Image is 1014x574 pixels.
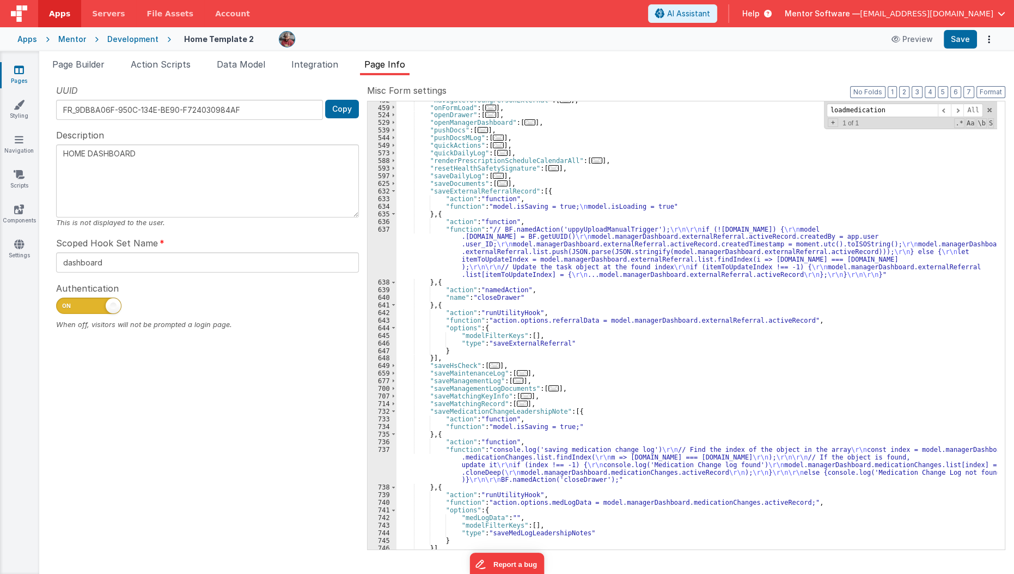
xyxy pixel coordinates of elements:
[107,34,158,45] div: Development
[828,118,838,127] span: Toggel Replace mode
[548,165,559,171] span: ...
[291,59,338,70] span: Integration
[368,408,396,415] div: 732
[368,415,396,423] div: 733
[368,545,396,552] div: 746
[368,506,396,514] div: 741
[513,378,524,384] span: ...
[368,423,396,431] div: 734
[368,111,396,119] div: 524
[368,340,396,347] div: 646
[885,31,939,48] button: Preview
[368,484,396,491] div: 738
[367,84,447,97] span: Misc Form settings
[368,347,396,355] div: 647
[368,431,396,438] div: 735
[560,97,571,103] span: ...
[925,86,936,98] button: 4
[368,149,396,157] div: 573
[988,118,994,128] span: Search In Selection
[92,8,125,19] span: Servers
[56,217,359,228] div: This is not displayed to the user.
[368,279,396,286] div: 638
[131,59,191,70] span: Action Scripts
[368,522,396,529] div: 743
[368,226,396,279] div: 637
[56,319,359,330] div: When off, visitors will not be prompted a login page.
[368,377,396,385] div: 677
[368,119,396,126] div: 529
[368,134,396,142] div: 544
[56,282,119,295] span: Authentication
[493,142,504,148] span: ...
[785,8,860,19] span: Mentor Software —
[368,301,396,309] div: 641
[52,59,105,70] span: Page Builder
[368,537,396,545] div: 745
[364,59,405,70] span: Page Info
[368,514,396,522] div: 742
[667,8,710,19] span: AI Assistant
[899,86,909,98] button: 2
[58,34,86,45] div: Mentor
[591,158,602,164] span: ...
[981,32,997,47] button: Options
[497,150,508,156] span: ...
[497,180,508,186] span: ...
[742,8,760,19] span: Help
[368,370,396,377] div: 659
[368,317,396,324] div: 643
[860,8,993,19] span: [EMAIL_ADDRESS][DOMAIN_NAME]
[954,118,964,128] span: RegExp Search
[976,118,986,128] span: Whole Word Search
[827,104,938,117] input: Search for
[838,119,863,127] span: 1 of 1
[963,104,983,117] span: Alt-Enter
[966,118,975,128] span: CaseSensitive Search
[368,499,396,506] div: 740
[56,129,104,142] span: Description
[368,491,396,499] div: 739
[184,35,254,43] h4: Home Template 2
[368,157,396,165] div: 588
[368,529,396,537] div: 744
[368,218,396,226] div: 636
[976,86,1005,98] button: Format
[493,135,504,141] span: ...
[485,105,496,111] span: ...
[217,59,265,70] span: Data Model
[368,294,396,301] div: 640
[368,400,396,408] div: 714
[489,362,500,368] span: ...
[368,354,396,362] div: 648
[368,362,396,370] div: 649
[279,32,295,47] img: eba322066dbaa00baf42793ca2fab581
[368,180,396,188] div: 625
[368,438,396,446] div: 736
[944,30,977,49] button: Save
[524,119,535,125] span: ...
[938,86,948,98] button: 5
[56,237,158,250] span: Scoped Hook Set Name
[368,165,396,172] div: 593
[368,142,396,149] div: 549
[17,34,37,45] div: Apps
[368,126,396,134] div: 539
[325,100,359,118] button: Copy
[493,173,504,179] span: ...
[368,392,396,400] div: 707
[912,86,923,98] button: 3
[888,86,897,98] button: 1
[368,210,396,218] div: 635
[49,8,70,19] span: Apps
[785,8,1005,19] button: Mentor Software — [EMAIL_ADDRESS][DOMAIN_NAME]
[368,324,396,332] div: 644
[368,446,396,484] div: 737
[368,188,396,195] div: 632
[850,86,885,98] button: No Folds
[485,112,496,118] span: ...
[517,370,528,376] span: ...
[368,385,396,392] div: 700
[147,8,194,19] span: File Assets
[368,309,396,317] div: 642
